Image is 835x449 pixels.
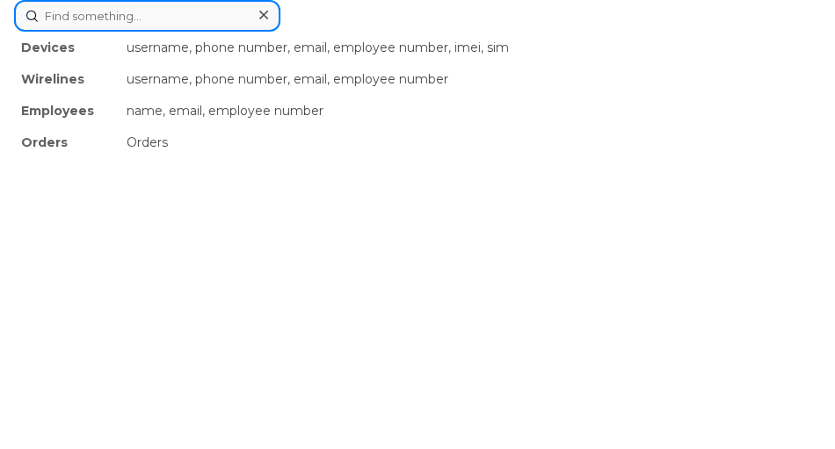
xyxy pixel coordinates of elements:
[120,95,821,127] div: name, email, employee number
[14,127,120,158] div: Orders
[120,63,821,95] div: username, phone number, email, employee number
[120,127,821,158] div: Orders
[14,95,120,127] div: Employees
[14,63,120,95] div: Wirelines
